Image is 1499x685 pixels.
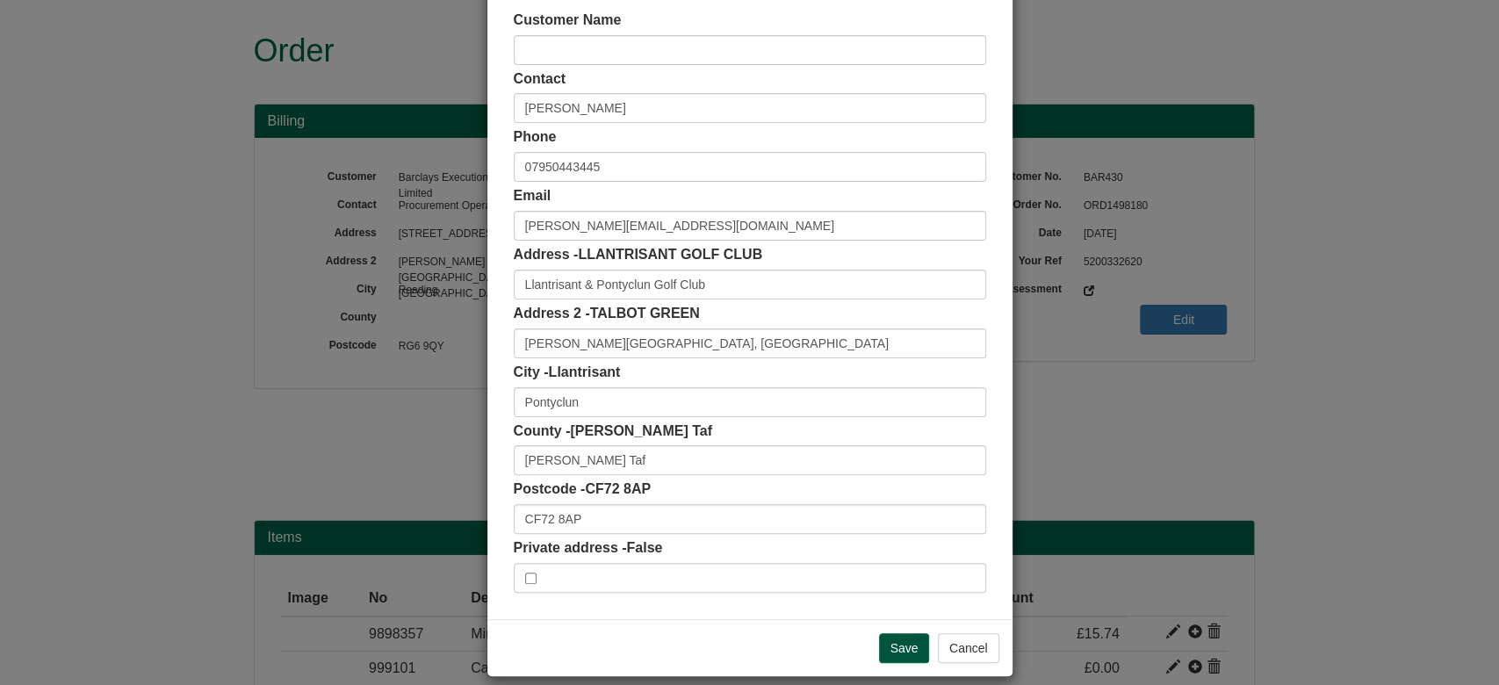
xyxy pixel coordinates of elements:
span: Llantrisant [549,364,621,379]
label: County - [514,422,712,442]
label: Contact [514,69,566,90]
span: CF72 8AP [585,481,651,496]
span: TALBOT GREEN [590,306,700,321]
label: Phone [514,127,557,148]
span: LLANTRISANT GOLF CLUB [578,247,762,262]
label: Postcode - [514,479,652,500]
label: City - [514,363,621,383]
span: [PERSON_NAME] Taf [570,423,712,438]
label: Customer Name [514,11,622,31]
input: Save [879,633,930,663]
label: Email [514,186,551,206]
label: Address - [514,245,763,265]
label: Address 2 - [514,304,700,324]
span: False [626,540,662,555]
label: Private address - [514,538,663,559]
button: Cancel [938,633,999,663]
